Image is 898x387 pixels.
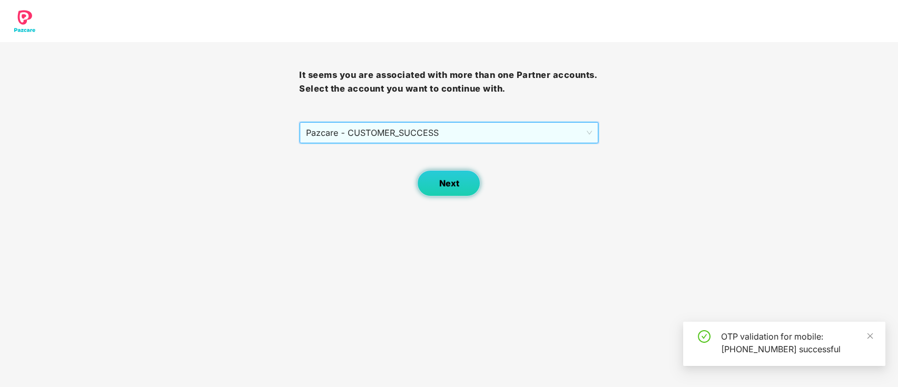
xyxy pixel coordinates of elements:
[866,332,874,340] span: close
[299,68,598,95] h3: It seems you are associated with more than one Partner accounts. Select the account you want to c...
[417,170,480,196] button: Next
[439,178,459,188] span: Next
[698,330,710,343] span: check-circle
[721,330,873,355] div: OTP validation for mobile: [PHONE_NUMBER] successful
[306,123,591,143] span: Pazcare - CUSTOMER_SUCCESS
